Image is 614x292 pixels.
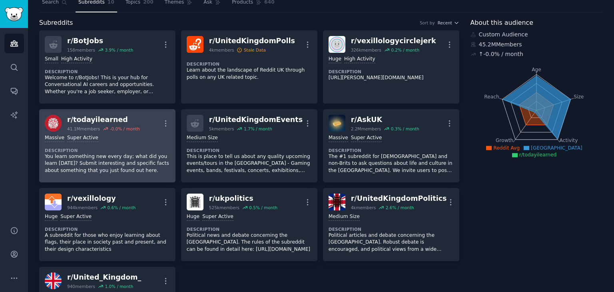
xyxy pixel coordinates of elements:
div: 158 members [67,47,95,53]
span: Recent [438,20,452,26]
div: 2.6 % / month [386,205,414,210]
span: [GEOGRAPHIC_DATA] [531,145,582,151]
div: Stale Data [244,47,266,53]
p: A subreddit for those who enjoy learning about flags, their place in society past and present, an... [45,232,170,253]
div: 1.7 % / month [244,126,272,132]
a: AskUKr/AskUK2.2Mmembers0.3% / monthMassiveSuper ActiveDescriptionThe #1 subreddit for [DEMOGRAPHI... [323,109,459,182]
div: 1.0 % / month [105,284,133,289]
div: r/ BotJobs [67,36,133,46]
div: 326k members [351,47,381,53]
div: Super Active [60,213,92,221]
dt: Description [45,69,170,74]
p: You learn something new every day; what did you learn [DATE]? Submit interesting and specific fac... [45,153,170,174]
span: Reddit Avg [493,145,520,151]
img: UnitedKingdomPolitics [329,194,345,210]
img: United_Kingdom_ [45,272,62,289]
div: 5k members [209,126,234,132]
dt: Description [45,148,170,153]
div: r/ vexillology [67,194,136,204]
div: Super Active [202,213,233,221]
a: UnitedKingdomPoliticsr/UnitedKingdomPolitics4kmembers2.6% / monthMedium SizeDescriptionPolitical ... [323,188,459,261]
a: UnitedKingdomPollsr/UnitedKingdomPolls4kmembersStale DataDescriptionLearn about the landscape of ... [181,30,317,104]
img: GummySearch logo [5,7,23,21]
span: About this audience [470,18,533,28]
p: Welcome to r/BotJobs! This is your hub for Conversational AI careers and opportunities. Whether y... [45,74,170,96]
div: High Activity [344,56,375,63]
div: r/ United_Kingdom_ [67,272,141,282]
a: todayilearnedr/todayilearned41.1Mmembers-0.0% / monthMassiveSuper ActiveDescriptionYou learn some... [39,109,175,182]
div: 940 members [67,284,95,289]
div: r/ UnitedKingdomEvents [209,115,303,125]
div: High Activity [61,56,92,63]
p: [URL][PERSON_NAME][DOMAIN_NAME] [329,74,454,82]
div: 4k members [351,205,376,210]
div: Medium Size [187,134,218,142]
a: r/UnitedKingdomEvents5kmembers1.7% / monthMedium SizeDescriptionThis is place to tell us about an... [181,109,317,182]
dt: Description [187,148,312,153]
div: ↑ -0.0 % / month [479,50,523,58]
div: 41.1M members [67,126,100,132]
div: Huge [329,56,341,63]
div: Small [45,56,58,63]
dt: Description [187,61,312,67]
img: todayilearned [45,115,62,132]
img: AskUK [329,115,345,132]
div: 2.2M members [351,126,381,132]
span: r/todayilearned [519,152,557,158]
div: 0.3 % / month [391,126,419,132]
div: Massive [45,134,64,142]
img: UnitedKingdomPolls [187,36,203,53]
dt: Description [187,226,312,232]
div: Custom Audience [470,30,603,39]
dt: Description [329,148,454,153]
div: Huge [45,213,58,221]
dt: Description [329,69,454,74]
div: -0.0 % / month [110,126,140,132]
p: Political news and debate concerning the [GEOGRAPHIC_DATA]. The rules of the subreddit can be fou... [187,232,312,253]
div: r/ UnitedKingdomPolls [209,36,295,46]
tspan: Reach [484,94,499,99]
div: 3.9 % / month [105,47,133,53]
dt: Description [329,226,454,232]
div: r/ ukpolitics [209,194,277,204]
a: ukpoliticsr/ukpolitics525kmembers0.5% / monthHugeSuper ActiveDescriptionPolitical news and debate... [181,188,317,261]
div: Super Active [351,134,382,142]
span: Subreddits [39,18,73,28]
p: Political articles and debate concerning the [GEOGRAPHIC_DATA]. Robust debate is encouraged, and ... [329,232,454,253]
div: r/ vexillologycirclejerk [351,36,436,46]
div: Medium Size [329,213,360,221]
div: Super Active [67,134,98,142]
div: Massive [329,134,348,142]
a: vexillologycirclejerkr/vexillologycirclejerk326kmembers0.2% / monthHugeHigh ActivityDescription[U... [323,30,459,104]
a: r/BotJobs158members3.9% / monthSmallHigh ActivityDescriptionWelcome to r/BotJobs! This is your hu... [39,30,175,104]
div: 525k members [209,205,239,210]
div: r/ AskUK [351,115,419,125]
div: 0.5 % / month [249,205,277,210]
div: 45.2M Members [470,40,603,49]
img: vexillology [45,194,62,210]
p: Learn about the landscape of Reddit UK through polls on any UK related topic. [187,67,312,81]
img: vexillologycirclejerk [329,36,345,53]
div: 0.2 % / month [391,47,419,53]
div: Sort by [420,20,435,26]
div: 0.6 % / month [107,205,136,210]
a: vexillologyr/vexillology944kmembers0.6% / monthHugeSuper ActiveDescriptionA subreddit for those w... [39,188,175,261]
tspan: Size [574,94,584,99]
div: r/ todayilearned [67,115,140,125]
tspan: Activity [559,138,578,143]
dt: Description [45,226,170,232]
button: Recent [438,20,459,26]
div: r/ UnitedKingdomPolitics [351,194,447,204]
div: 944k members [67,205,98,210]
tspan: Age [532,67,541,72]
img: ukpolitics [187,194,203,210]
p: The #1 subreddit for [DEMOGRAPHIC_DATA] and non-Brits to ask questions about life and culture in ... [329,153,454,174]
div: 4k members [209,47,234,53]
tspan: Growth [496,138,513,143]
p: This is place to tell us about any quality upcoming events/tours in the [GEOGRAPHIC_DATA] - Gamin... [187,153,312,174]
div: Huge [187,213,199,221]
